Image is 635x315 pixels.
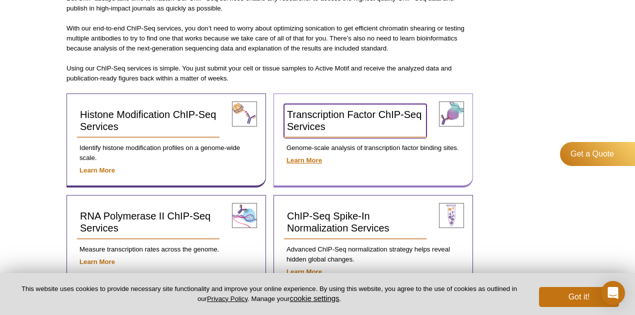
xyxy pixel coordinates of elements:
img: RNA pol II ChIP-Seq [232,203,257,228]
a: Get a Quote [560,142,635,166]
span: ChIP-Seq Spike-In Normalization Services [287,210,389,233]
button: Got it! [539,287,619,307]
a: Learn More [286,268,322,275]
p: Advanced ChIP-Seq normalization strategy helps reveal hidden global changes. [284,244,462,264]
button: cookie settings [289,294,339,302]
span: RNA Polymerase II ChIP-Seq Services [80,210,210,233]
a: Transcription Factor ChIP-Seq Services [284,104,426,138]
p: Identify histone modification profiles on a genome-wide scale. [77,143,255,163]
p: Measure transcription rates across the genome. [77,244,255,254]
a: Learn More [79,166,115,174]
div: Open Intercom Messenger [601,281,625,305]
span: Transcription Factor ChIP-Seq Services [287,109,421,132]
img: ChIP-Seq spike-in normalization [439,203,464,228]
img: transcription factor ChIP-Seq [439,101,464,126]
p: With our end-to-end ChIP-Seq services, you don’t need to worry about optimizing sonication to get... [66,23,473,53]
a: Learn More [79,258,115,265]
img: histone modification ChIP-Seq [232,101,257,126]
a: Privacy Policy [207,295,247,302]
a: RNA Polymerase II ChIP-Seq Services [77,205,219,239]
a: Histone Modification ChIP-Seq Services [77,104,219,138]
a: Learn More [286,156,322,164]
span: Histone Modification ChIP-Seq Services [80,109,216,132]
a: ChIP-Seq Spike-In Normalization Services [284,205,426,239]
p: This website uses cookies to provide necessary site functionality and improve your online experie... [16,284,522,303]
p: Using our ChIP-Seq services is simple. You just submit your cell or tissue samples to Active Moti... [66,63,473,83]
p: Genome-scale analysis of transcription factor binding sites. [284,143,462,153]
